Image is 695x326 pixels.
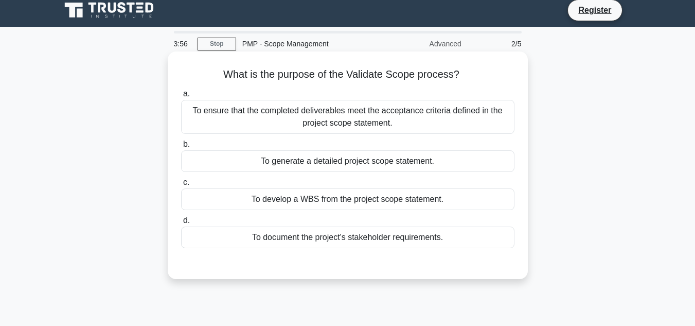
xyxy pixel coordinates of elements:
div: To generate a detailed project scope statement. [181,150,514,172]
div: 3:56 [168,33,198,54]
a: Stop [198,38,236,50]
span: c. [183,178,189,186]
div: PMP - Scope Management [236,33,378,54]
div: To develop a WBS from the project scope statement. [181,188,514,210]
h5: What is the purpose of the Validate Scope process? [180,68,515,81]
div: To document the project's stakeholder requirements. [181,227,514,248]
div: Advanced [378,33,468,54]
a: Register [572,4,617,16]
div: 2/5 [468,33,528,54]
span: b. [183,140,190,148]
span: d. [183,216,190,225]
span: a. [183,89,190,98]
div: To ensure that the completed deliverables meet the acceptance criteria defined in the project sco... [181,100,514,134]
